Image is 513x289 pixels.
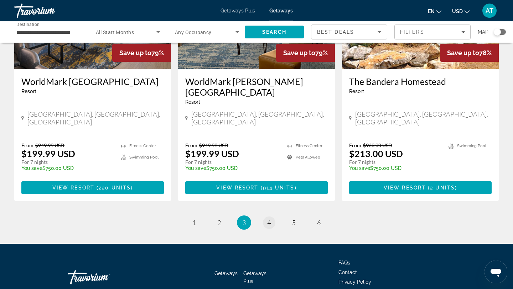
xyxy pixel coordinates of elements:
[192,219,196,226] span: 1
[447,49,479,57] span: Save up to
[175,30,212,35] span: Any Occupancy
[14,1,85,20] a: Travorium
[216,185,258,191] span: View Resort
[349,76,492,87] a: The Bandera Homestead
[400,29,424,35] span: Filters
[349,89,364,94] span: Resort
[243,271,266,284] a: Getaways Plus
[16,28,81,37] input: Select destination
[428,9,435,14] span: en
[296,155,320,160] span: Pets Allowed
[349,165,370,171] span: You save
[355,110,492,126] span: [GEOGRAPHIC_DATA], [GEOGRAPHIC_DATA], [GEOGRAPHIC_DATA]
[94,185,133,191] span: ( )
[221,8,255,14] a: Getaways Plus
[185,99,200,105] span: Resort
[185,76,328,97] a: WorldMark [PERSON_NAME][GEOGRAPHIC_DATA]
[276,44,335,62] div: 79%
[21,76,164,87] a: WorldMark [GEOGRAPHIC_DATA]
[452,9,463,14] span: USD
[440,44,499,62] div: 78%
[338,260,350,266] a: FAQs
[99,185,131,191] span: 220 units
[283,49,315,57] span: Save up to
[457,144,486,148] span: Swimming Pool
[486,7,493,14] span: AT
[185,159,280,165] p: For 7 nights
[214,271,238,276] a: Getaways
[119,49,151,57] span: Save up to
[191,110,328,126] span: [GEOGRAPHIC_DATA], [GEOGRAPHIC_DATA], [GEOGRAPHIC_DATA]
[27,110,164,126] span: [GEOGRAPHIC_DATA], [GEOGRAPHIC_DATA], [GEOGRAPHIC_DATA]
[296,144,322,148] span: Fitness Center
[21,159,114,165] p: For 7 nights
[349,181,492,194] button: View Resort(2 units)
[349,165,441,171] p: $750.00 USD
[242,219,246,226] span: 3
[317,29,354,35] span: Best Deals
[317,28,381,36] mat-select: Sort by
[317,219,321,226] span: 6
[199,142,228,148] span: $949.99 USD
[258,185,296,191] span: ( )
[478,27,488,37] span: Map
[262,29,286,35] span: Search
[185,181,328,194] button: View Resort(914 units)
[426,185,457,191] span: ( )
[245,26,304,38] button: Search
[35,142,64,148] span: $949.99 USD
[96,30,134,35] span: All Start Months
[21,148,75,159] p: $199.99 USD
[21,181,164,194] button: View Resort(220 units)
[484,261,507,283] iframe: Button to launch messaging window
[428,6,441,16] button: Change language
[349,142,361,148] span: From
[185,165,206,171] span: You save
[430,185,455,191] span: 2 units
[185,142,197,148] span: From
[112,44,171,62] div: 79%
[129,144,156,148] span: Fitness Center
[267,219,271,226] span: 4
[21,165,114,171] p: $750.00 USD
[21,165,42,171] span: You save
[185,165,280,171] p: $750.00 USD
[363,142,392,148] span: $963.00 USD
[52,185,94,191] span: View Resort
[21,142,33,148] span: From
[185,148,239,159] p: $199.99 USD
[349,159,441,165] p: For 7 nights
[68,267,139,288] a: Go Home
[14,215,499,230] nav: Pagination
[338,269,357,275] a: Contact
[21,89,36,94] span: Resort
[338,279,371,285] a: Privacy Policy
[480,3,499,18] button: User Menu
[16,22,40,27] span: Destination
[394,25,471,39] button: Filters
[129,155,159,160] span: Swimming Pool
[217,219,221,226] span: 2
[349,148,403,159] p: $213.00 USD
[292,219,296,226] span: 5
[384,185,426,191] span: View Resort
[269,8,293,14] a: Getaways
[452,6,470,16] button: Change currency
[263,185,295,191] span: 914 units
